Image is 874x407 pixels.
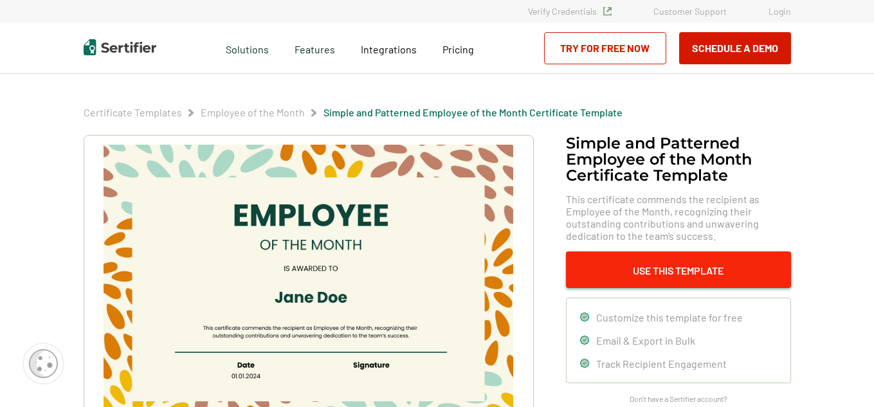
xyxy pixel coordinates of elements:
[361,43,417,55] span: Integrations
[630,393,727,405] span: Don’t have a Sertifier account?
[603,7,612,15] img: Verified
[769,6,791,17] a: Login
[442,43,474,55] span: Pricing
[566,251,791,288] button: Use This Template
[84,106,623,119] div: Breadcrumb
[201,106,305,118] a: Employee of the Month
[566,135,791,183] h1: Simple and Patterned Employee of the Month Certificate Template
[201,106,305,119] span: Employee of the Month
[653,6,727,17] a: Customer Support
[566,193,791,242] span: This certificate commends the recipient as Employee of the Month, recognizing their outstanding c...
[84,106,182,119] span: Certificate Templates
[226,40,269,56] span: Solutions
[679,32,791,64] button: Schedule a Demo
[361,40,417,56] a: Integrations
[323,106,623,118] a: Simple and Patterned Employee of the Month Certificate Template
[596,311,743,323] span: Customize this template for free
[84,39,156,55] img: Sertifier | Digital Credentialing Platform
[84,106,182,118] a: Certificate Templates
[596,334,695,347] span: Email & Export in Bulk
[596,357,727,370] span: Track Recipient Engagement
[544,32,666,64] a: Try for Free Now
[295,40,335,56] span: Features
[442,40,474,56] a: Pricing
[323,106,623,119] span: Simple and Patterned Employee of the Month Certificate Template
[810,345,874,407] iframe: Chat Widget
[29,349,58,378] img: Cookie Popup Icon
[528,6,612,17] a: Verify Credentials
